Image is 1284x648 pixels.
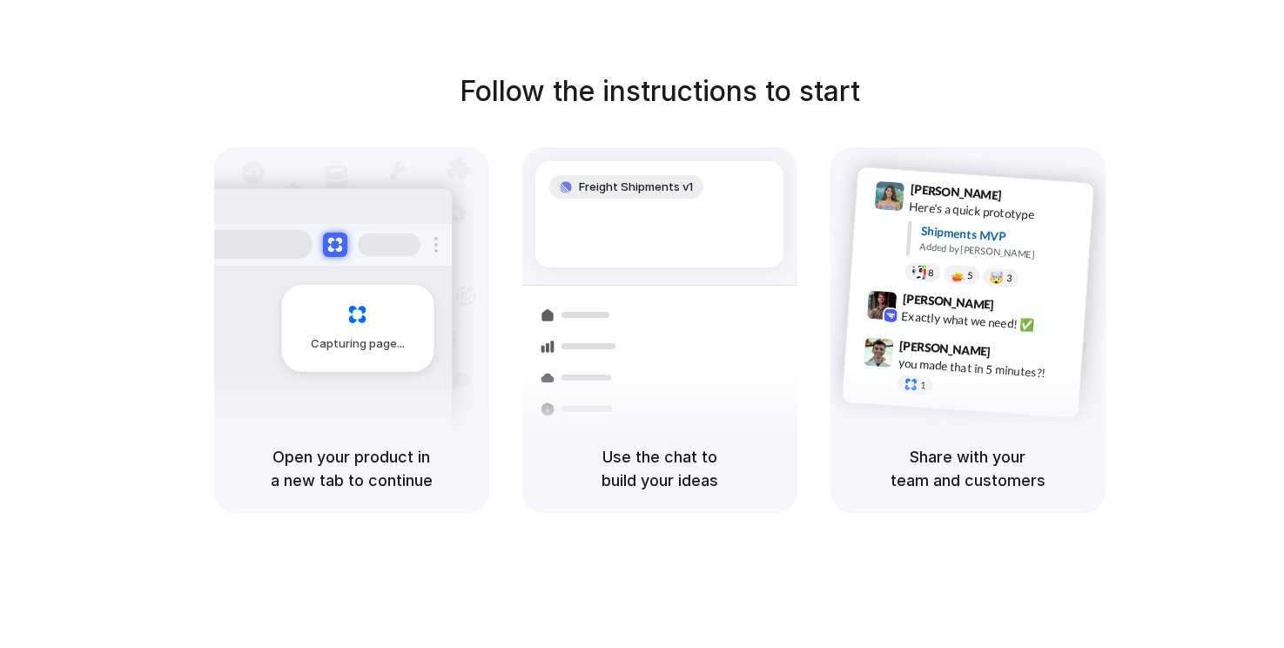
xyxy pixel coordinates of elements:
[579,179,693,196] span: Freight Shipments v1
[901,307,1075,336] div: Exactly what we need! ✅
[460,71,860,112] h1: Follow the instructions to start
[902,289,994,314] span: [PERSON_NAME]
[851,445,1085,492] h5: Share with your team and customers
[910,179,1002,205] span: [PERSON_NAME]
[996,344,1032,365] span: 9:47 AM
[989,271,1004,284] div: 🤯
[897,354,1072,383] div: you made that in 5 minutes?!
[543,445,776,492] h5: Use the chat to build your ideas
[1005,273,1012,283] span: 3
[235,445,468,492] h5: Open your product in a new tab to continue
[919,381,925,390] span: 1
[919,240,1079,265] div: Added by [PERSON_NAME]
[998,297,1034,318] span: 9:42 AM
[1006,187,1042,208] span: 9:41 AM
[898,335,991,361] span: [PERSON_NAME]
[311,335,407,353] span: Capturing page
[927,267,933,277] span: 8
[966,271,972,280] span: 5
[908,197,1082,226] div: Here's a quick prototype
[920,221,1081,250] div: Shipments MVP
